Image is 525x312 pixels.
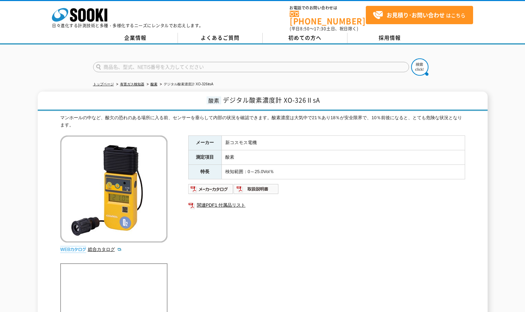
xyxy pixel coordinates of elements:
span: (平日 ～ 土日、祝日除く) [290,26,358,32]
span: お電話でのお問い合わせは [290,6,366,10]
a: 関連PDF1 付属品リスト [188,201,465,210]
a: 企業情報 [93,33,178,43]
a: メーカーカタログ [188,188,234,193]
p: 日々進化する計測技術と多種・多様化するニーズにレンタルでお応えします。 [52,23,203,28]
a: トップページ [93,82,114,86]
td: 検知範囲：0～25.0Vol％ [221,165,465,179]
a: [PHONE_NUMBER] [290,11,366,25]
a: 総合カタログ [88,247,122,252]
img: 取扱説明書 [234,183,279,195]
span: デジタル酸素濃度計 XO-326ⅡsA [223,95,320,105]
a: 取扱説明書 [234,188,279,193]
th: メーカー [188,136,221,150]
a: お見積り･お問い合わせはこちら [366,6,473,24]
input: 商品名、型式、NETIS番号を入力してください [93,62,409,72]
th: 測定項目 [188,150,221,165]
li: デジタル酸素濃度計 XO-326ⅡsA [159,81,214,88]
span: はこちら [373,10,465,20]
th: 特長 [188,165,221,179]
a: 採用情報 [347,33,432,43]
td: 新コスモス電機 [221,136,465,150]
a: 有害ガス検知器 [120,82,144,86]
a: よくあるご質問 [178,33,263,43]
img: メーカーカタログ [188,183,234,195]
div: マンホールの中など、酸欠の恐れのある場所に入る前、センサーを垂らして内部の状況を確認できます。酸素濃度は大気中で21％あり18％が安全限界で、10％前後になると、とても危険な状況となります。 [60,114,465,129]
img: デジタル酸素濃度計 XO-326ⅡsA [60,135,168,243]
a: 酸素 [151,82,157,86]
span: 17:30 [314,26,326,32]
a: 初めての方へ [263,33,347,43]
strong: お見積り･お問い合わせ [387,11,445,19]
img: btn_search.png [411,58,428,76]
td: 酸素 [221,150,465,165]
span: 酸素 [207,96,221,104]
span: 8:50 [300,26,310,32]
span: 初めての方へ [288,34,322,41]
img: webカタログ [60,246,86,253]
